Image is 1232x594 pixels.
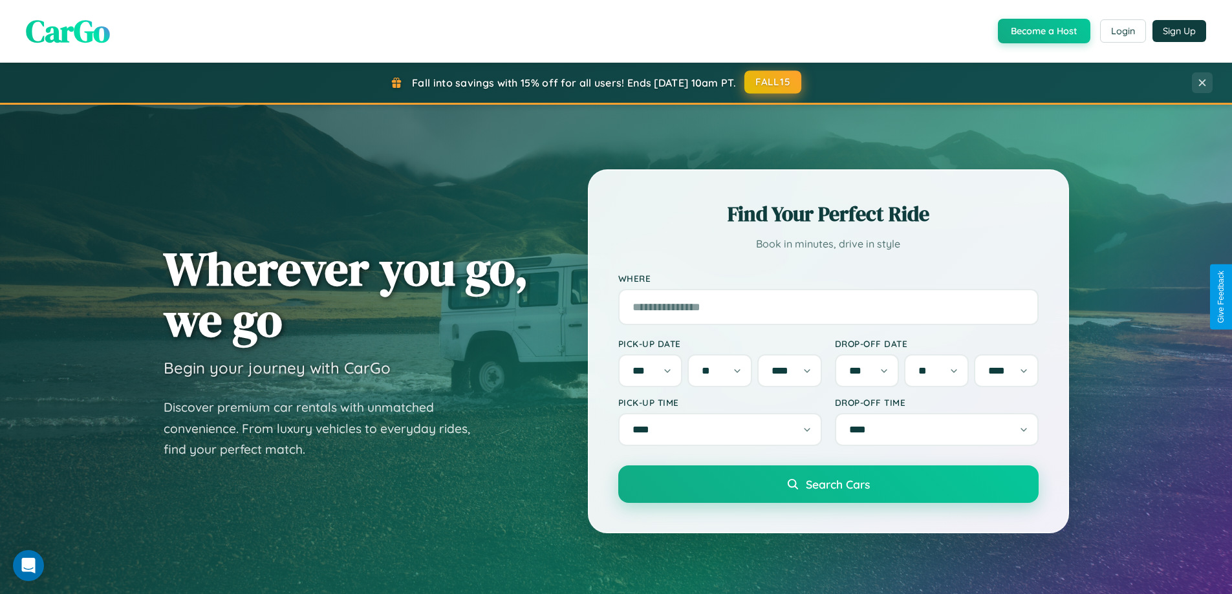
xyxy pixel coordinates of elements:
label: Pick-up Time [618,397,822,408]
h1: Wherever you go, we go [164,243,528,345]
span: Fall into savings with 15% off for all users! Ends [DATE] 10am PT. [412,76,736,89]
label: Where [618,273,1039,284]
h3: Begin your journey with CarGo [164,358,391,377]
button: Search Cars [618,465,1039,503]
div: Open Intercom Messenger [13,550,44,581]
label: Drop-off Time [835,397,1039,408]
p: Book in minutes, drive in style [618,235,1039,253]
span: CarGo [26,10,110,52]
button: Become a Host [998,19,1090,43]
button: Sign Up [1152,20,1206,42]
label: Drop-off Date [835,338,1039,349]
button: Login [1100,19,1146,43]
button: FALL15 [744,70,801,94]
h2: Find Your Perfect Ride [618,200,1039,228]
span: Search Cars [806,477,870,491]
div: Give Feedback [1216,271,1226,323]
p: Discover premium car rentals with unmatched convenience. From luxury vehicles to everyday rides, ... [164,397,487,460]
label: Pick-up Date [618,338,822,349]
